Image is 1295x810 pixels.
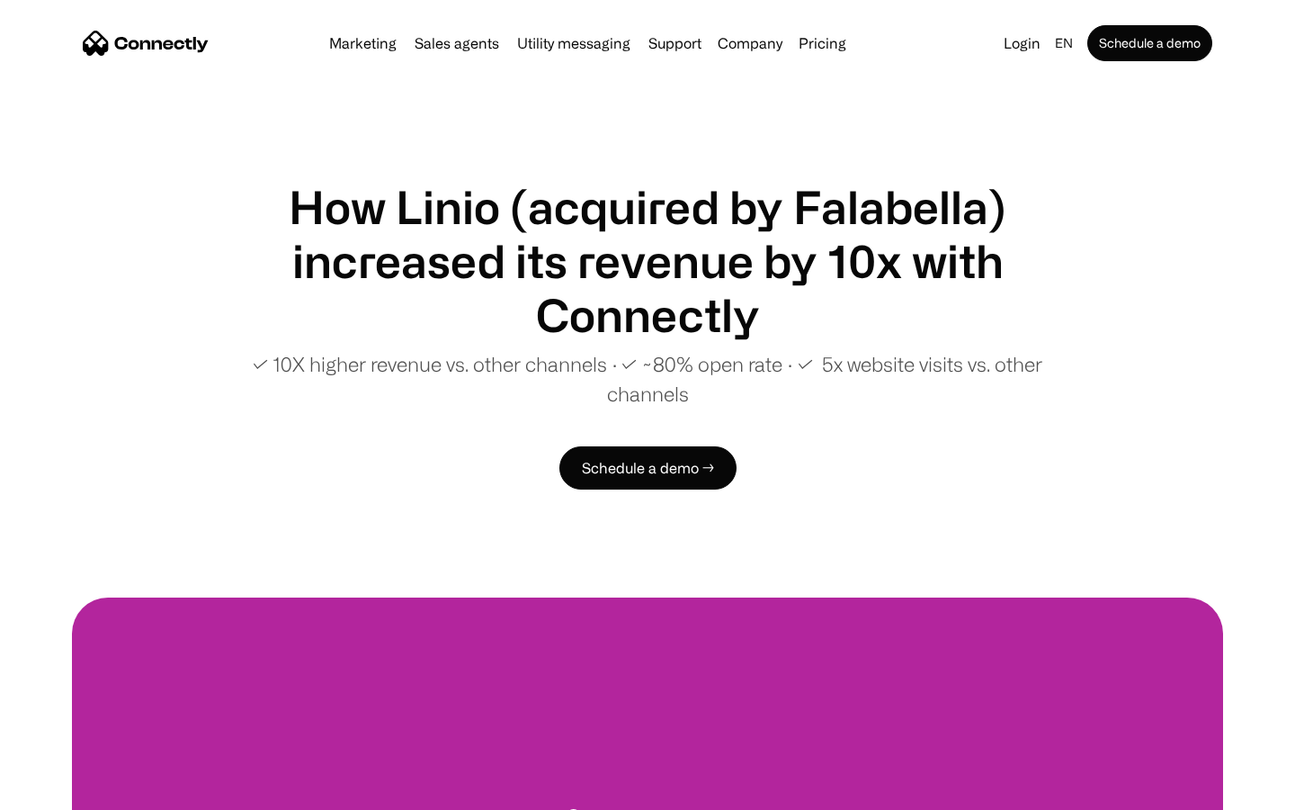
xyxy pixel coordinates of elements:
[322,36,404,50] a: Marketing
[83,30,209,57] a: home
[18,777,108,804] aside: Language selected: English
[996,31,1048,56] a: Login
[1055,31,1073,56] div: en
[407,36,506,50] a: Sales agents
[712,31,788,56] div: Company
[791,36,853,50] a: Pricing
[1087,25,1212,61] a: Schedule a demo
[216,349,1079,409] p: ✓ 10X higher revenue vs. other channels ∙ ✓ ~80% open rate ∙ ✓ 5x website visits vs. other channels
[216,180,1079,342] h1: How Linio (acquired by Falabella) increased its revenue by 10x with Connectly
[510,36,638,50] a: Utility messaging
[36,778,108,804] ul: Language list
[718,31,782,56] div: Company
[1048,31,1084,56] div: en
[559,446,737,490] a: Schedule a demo →
[641,36,709,50] a: Support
